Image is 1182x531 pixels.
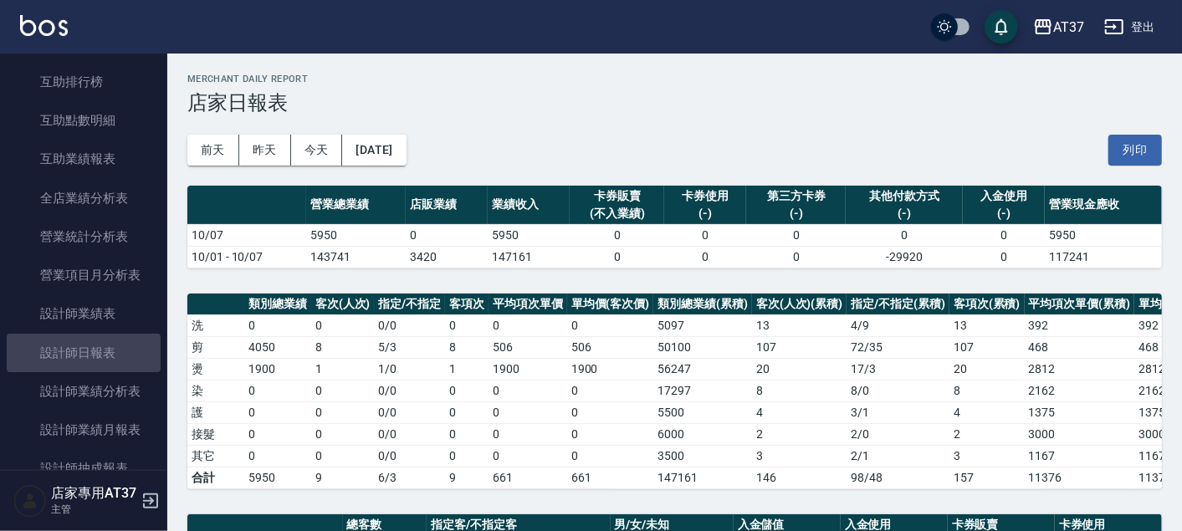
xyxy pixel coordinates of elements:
td: 1 [445,358,489,380]
td: 13 [752,314,847,336]
a: 互助排行榜 [7,63,161,101]
td: 146 [752,467,847,488]
td: 1900 [567,358,654,380]
td: 0 [311,401,375,423]
td: 661 [489,467,567,488]
td: 0 [570,246,664,268]
td: 0 [567,423,654,445]
td: 2 [949,423,1025,445]
div: 第三方卡券 [750,187,842,205]
td: 0 [489,380,567,401]
a: 設計師業績分析表 [7,372,161,411]
td: 5950 [244,467,311,488]
td: 其它 [187,445,244,467]
td: 0 [846,224,963,246]
th: 類別總業績(累積) [653,294,752,315]
th: 客項次 [445,294,489,315]
th: 客項次(累積) [949,294,1025,315]
td: 1167 [1025,445,1135,467]
td: 5097 [653,314,752,336]
td: 0 [664,224,746,246]
div: 卡券販賣 [574,187,660,205]
td: 50100 [653,336,752,358]
td: 4 [949,401,1025,423]
td: 0 [746,246,846,268]
td: 20 [949,358,1025,380]
td: 0 / 0 [374,401,445,423]
td: 3500 [653,445,752,467]
img: Logo [20,15,68,36]
td: 0 [489,401,567,423]
td: 9 [311,467,375,488]
td: 117241 [1045,246,1162,268]
td: 107 [752,336,847,358]
td: 1375 [1025,401,1135,423]
th: 客次(人次)(累積) [752,294,847,315]
button: save [985,10,1018,43]
th: 業績收入 [488,186,570,225]
td: 0 [567,401,654,423]
td: 4 [752,401,847,423]
td: 0 / 0 [374,423,445,445]
td: 8 / 0 [847,380,949,401]
td: 0 [570,224,664,246]
td: 6/3 [374,467,445,488]
a: 設計師業績月報表 [7,411,161,449]
td: 0 / 0 [374,445,445,467]
td: 0 [406,224,488,246]
button: [DATE] [342,135,406,166]
a: 營業項目月分析表 [7,256,161,294]
td: 10/07 [187,224,306,246]
th: 店販業績 [406,186,488,225]
td: 147161 [488,246,570,268]
td: 11376 [1025,467,1135,488]
div: 卡券使用 [668,187,742,205]
button: 登出 [1098,12,1162,43]
td: 0 [244,314,311,336]
h5: 店家專用AT37 [51,485,136,502]
td: 13 [949,314,1025,336]
td: 5950 [488,224,570,246]
th: 單均價(客次價) [567,294,654,315]
td: 5950 [1045,224,1162,246]
td: 0 [489,314,567,336]
td: 3 / 1 [847,401,949,423]
td: 0 [311,445,375,467]
a: 營業統計分析表 [7,217,161,256]
td: 143741 [306,246,406,268]
td: 4050 [244,336,311,358]
td: 98/48 [847,467,949,488]
td: 0 [567,445,654,467]
table: a dense table [187,186,1162,268]
h2: Merchant Daily Report [187,74,1162,84]
img: Person [13,484,47,518]
th: 指定/不指定 [374,294,445,315]
td: 2812 [1025,358,1135,380]
div: (-) [668,205,742,222]
th: 指定/不指定(累積) [847,294,949,315]
h3: 店家日報表 [187,91,1162,115]
td: 0 [244,401,311,423]
td: 0 [489,423,567,445]
td: 20 [752,358,847,380]
td: 0 / 0 [374,380,445,401]
th: 營業總業績 [306,186,406,225]
div: 入金使用 [967,187,1041,205]
td: 0 [311,380,375,401]
td: 10/01 - 10/07 [187,246,306,268]
td: 0 [664,246,746,268]
td: 洗 [187,314,244,336]
td: 0 [567,314,654,336]
td: 0 [445,445,489,467]
td: 4 / 9 [847,314,949,336]
td: 107 [949,336,1025,358]
td: 17 / 3 [847,358,949,380]
td: 0 [244,445,311,467]
td: -29920 [846,246,963,268]
td: 9 [445,467,489,488]
td: 468 [1025,336,1135,358]
td: 5 / 3 [374,336,445,358]
a: 設計師日報表 [7,334,161,372]
td: 3 [752,445,847,467]
div: AT37 [1053,17,1084,38]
